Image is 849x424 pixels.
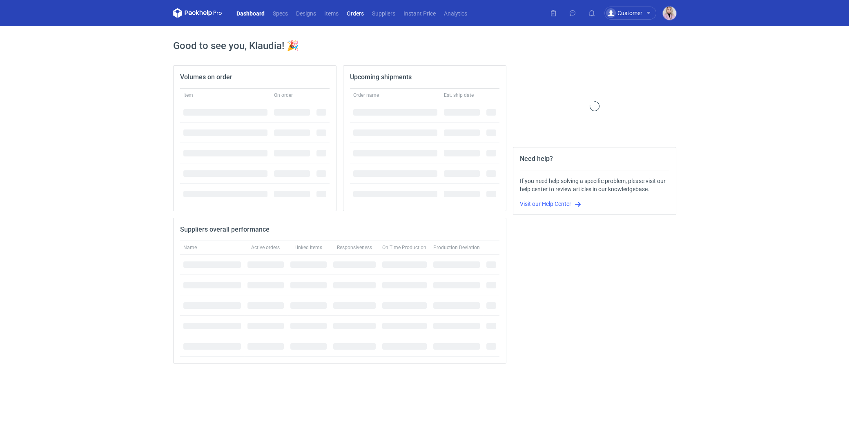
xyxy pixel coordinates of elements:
[440,8,471,18] a: Analytics
[269,8,292,18] a: Specs
[180,72,232,82] h2: Volumes on order
[353,92,379,98] span: Order name
[251,244,280,251] span: Active orders
[368,8,399,18] a: Suppliers
[292,8,320,18] a: Designs
[604,7,663,20] button: Customer
[173,39,676,52] h1: Good to see you, Klaudia! 🎉
[343,8,368,18] a: Orders
[180,225,270,234] h2: Suppliers overall performance
[183,92,193,98] span: Item
[663,7,676,20] img: Klaudia Wiśniewska
[274,92,293,98] span: On order
[444,92,474,98] span: Est. ship date
[520,201,581,207] a: Visit our Help Center
[320,8,343,18] a: Items
[173,8,222,18] svg: Packhelp Pro
[382,244,426,251] span: On Time Production
[294,244,322,251] span: Linked items
[399,8,440,18] a: Instant Price
[183,244,197,251] span: Name
[520,154,553,164] h2: Need help?
[337,244,372,251] span: Responsiveness
[350,72,412,82] h2: Upcoming shipments
[433,244,480,251] span: Production Deviation
[232,8,269,18] a: Dashboard
[606,8,642,18] div: Customer
[520,177,669,193] div: If you need help solving a specific problem, please visit our help center to review articles in o...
